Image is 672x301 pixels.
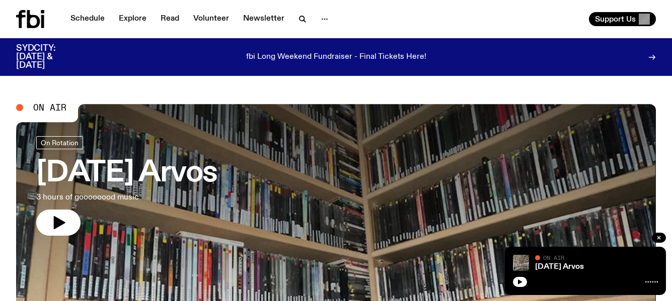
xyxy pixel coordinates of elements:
a: [DATE] Arvos [535,263,584,271]
a: Volunteer [187,12,235,26]
span: On Air [33,103,66,112]
h3: SYDCITY: [DATE] & [DATE] [16,44,81,70]
a: Explore [113,12,153,26]
span: On Air [543,254,564,261]
span: Support Us [595,15,636,24]
span: On Rotation [41,139,79,147]
a: Schedule [64,12,111,26]
a: [DATE] Arvos3 hours of goooooood music [36,136,217,236]
button: Support Us [589,12,656,26]
img: A corner shot of the fbi music library [513,255,529,271]
a: On Rotation [36,136,83,149]
p: 3 hours of goooooood music [36,191,217,204]
h3: [DATE] Arvos [36,159,217,187]
p: fbi Long Weekend Fundraiser - Final Tickets Here! [246,53,426,62]
a: Newsletter [237,12,290,26]
a: Read [155,12,185,26]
